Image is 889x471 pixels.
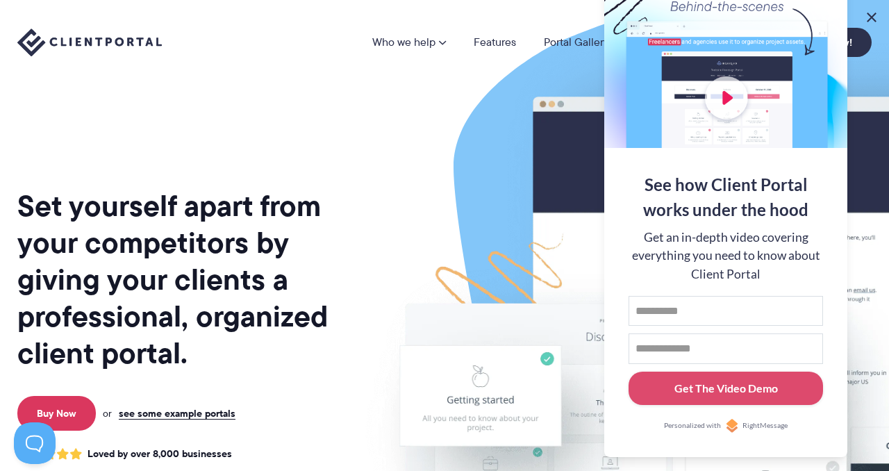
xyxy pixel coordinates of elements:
[17,396,96,431] a: Buy Now
[629,419,823,433] a: Personalized withRightMessage
[103,407,112,420] span: or
[88,448,232,460] span: Loved by over 8,000 businesses
[629,229,823,283] div: Get an in-depth video covering everything you need to know about Client Portal
[629,172,823,222] div: See how Client Portal works under the hood
[14,422,56,464] iframe: Toggle Customer Support
[119,407,235,420] a: see some example portals
[664,420,721,431] span: Personalized with
[674,380,778,397] div: Get The Video Demo
[544,37,609,48] a: Portal Gallery
[17,188,359,372] h1: Set yourself apart from your competitors by giving your clients a professional, organized client ...
[725,419,739,433] img: Personalized with RightMessage
[742,420,788,431] span: RightMessage
[474,37,516,48] a: Features
[372,37,446,48] a: Who we help
[629,372,823,406] button: Get The Video Demo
